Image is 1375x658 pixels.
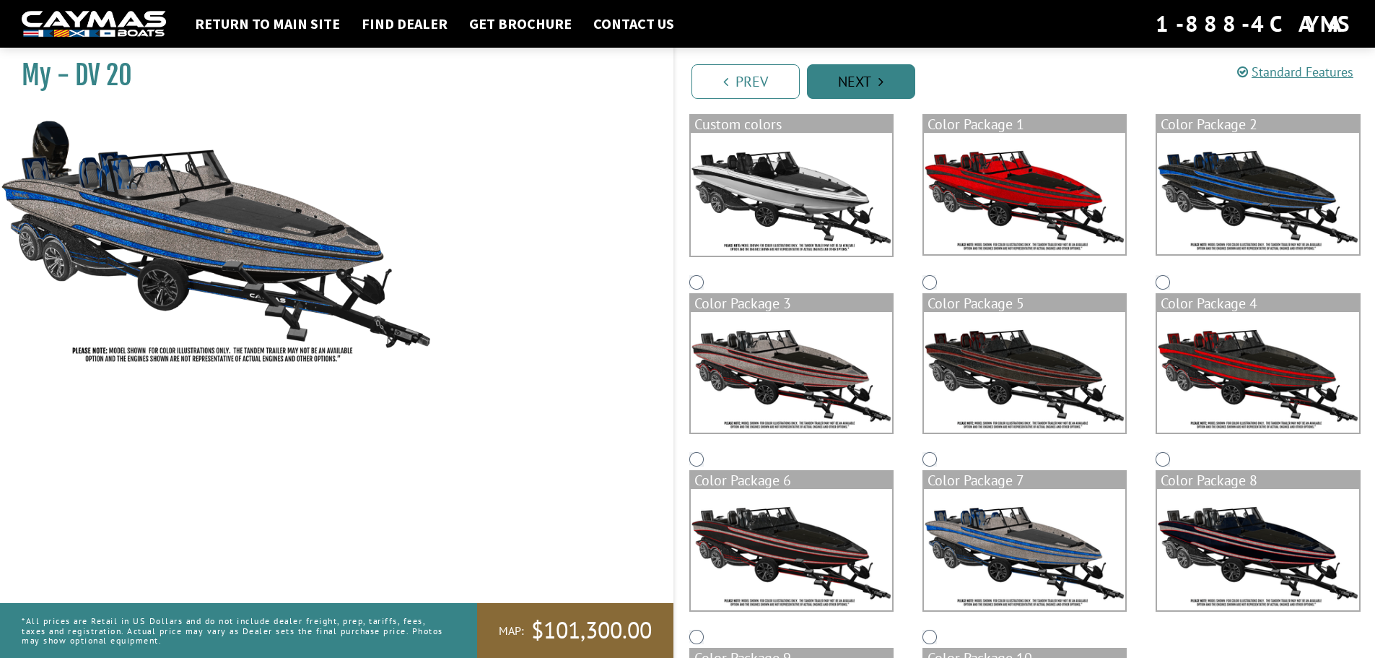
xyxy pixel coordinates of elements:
img: color_package_389.png [1157,489,1358,610]
a: MAP:$101,300.00 [477,603,673,658]
img: color_package_386.png [1157,312,1358,433]
div: 1-888-4CAYMAS [1156,8,1353,40]
img: color_package_383.png [1157,133,1358,254]
div: Color Package 7 [924,472,1125,489]
div: Custom colors [691,116,892,133]
div: Color Package 1 [924,116,1125,133]
p: *All prices are Retail in US Dollars and do not include dealer freight, prep, tariffs, fees, taxe... [22,609,445,652]
img: color_package_382.png [924,133,1125,254]
a: Find Dealer [354,14,455,33]
div: Color Package 8 [1157,472,1358,489]
div: Color Package 4 [1157,295,1358,312]
a: Prev [691,64,800,99]
img: color_package_385.png [924,312,1125,433]
a: Return to main site [188,14,347,33]
a: Contact Us [586,14,681,33]
div: Color Package 3 [691,295,892,312]
img: color_package_387.png [691,489,892,610]
div: Color Package 6 [691,472,892,489]
div: Color Package 5 [924,295,1125,312]
span: MAP: [499,623,524,638]
a: Standard Features [1237,64,1353,80]
img: white-logo-c9c8dbefe5ff5ceceb0f0178aa75bf4bb51f6bca0971e226c86eb53dfe498488.png [22,11,166,38]
a: Next [807,64,915,99]
img: color_package_384.png [691,312,892,433]
a: Get Brochure [462,14,579,33]
h1: My - DV 20 [22,59,637,92]
div: Color Package 2 [1157,116,1358,133]
img: color_package_388.png [924,489,1125,610]
span: $101,300.00 [531,615,652,646]
img: DV22-Base-Layer.png [691,133,892,256]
